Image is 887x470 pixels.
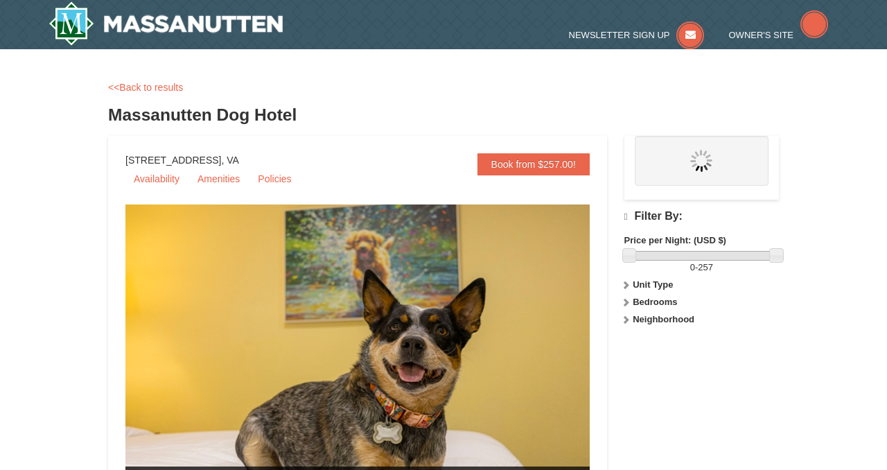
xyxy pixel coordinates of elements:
[624,235,726,245] strong: Price per Night: (USD $)
[189,168,248,189] a: Amenities
[624,261,779,275] label: -
[477,153,590,175] a: Book from $257.00!
[698,262,713,272] span: 257
[690,262,695,272] span: 0
[729,30,829,40] a: Owner's Site
[690,150,712,172] img: wait.gif
[125,168,188,189] a: Availability
[569,30,670,40] span: Newsletter Sign Up
[633,314,694,324] strong: Neighborhood
[108,82,183,93] a: <<Back to results
[624,210,779,223] h4: Filter By:
[49,1,283,46] a: Massanutten Resort
[633,297,677,307] strong: Bedrooms
[633,279,673,290] strong: Unit Type
[108,101,779,129] h3: Massanutten Dog Hotel
[569,30,705,40] a: Newsletter Sign Up
[249,168,299,189] a: Policies
[729,30,794,40] span: Owner's Site
[49,1,283,46] img: Massanutten Resort Logo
